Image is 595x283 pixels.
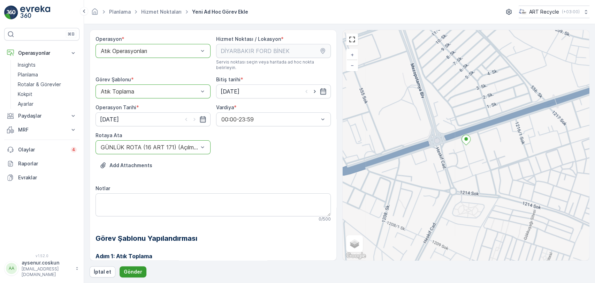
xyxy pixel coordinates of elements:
label: Notlar [96,185,110,191]
button: Paydaşlar [4,109,79,123]
p: İptal et [94,268,111,275]
button: İptal et [90,266,115,277]
input: dd/mm/yyyy [216,84,331,98]
button: AAaysenur.coskun[EMAIL_ADDRESS][DOMAIN_NAME] [4,259,79,277]
a: Raporlar [4,157,79,171]
a: Rotalar & Görevler [15,80,79,89]
a: Ayarlar [15,99,79,109]
p: Raporlar [18,160,77,167]
a: View Fullscreen [347,34,357,45]
p: Olaylar [18,146,67,153]
p: Insights [18,61,36,68]
span: + [351,52,354,58]
a: Yakınlaştır [347,50,357,60]
p: Planlama [18,71,38,78]
a: Hizmet Noktaları [141,9,182,15]
input: DİYARBAKIR FORD BİNEK [216,44,331,58]
div: AA [6,263,17,274]
a: Olaylar4 [4,143,79,157]
label: Operasyon Tarihi [96,104,136,110]
p: ⌘B [68,31,75,37]
h2: Görev Şablonu Yapılandırması [96,233,331,244]
label: Rotaya Ata [96,132,122,138]
img: image_23.png [519,8,526,16]
p: ( +03:00 ) [562,9,580,15]
img: logo [4,6,18,20]
label: Bitiş tarihi [216,76,241,82]
button: Gönder [120,266,146,277]
a: Planlama [15,70,79,80]
span: v 1.52.0 [4,254,79,258]
a: Bu bölgeyi Google Haritalar'da açın (yeni pencerede açılır) [344,251,367,260]
span: Yeni Ad Hoc Görev Ekle [191,8,250,15]
p: 0 / 500 [319,216,331,222]
label: Operasyon [96,36,122,42]
span: − [351,62,354,68]
label: Vardiya [216,104,234,110]
label: Hizmet Noktası / Lokasyon [216,36,281,42]
p: Operasyonlar [18,50,66,57]
p: aysenur.coskun [22,259,72,266]
a: Planlama [109,9,131,15]
p: 4 [72,147,75,152]
h3: Adım 1: Atık Toplama [96,252,331,260]
p: Add Attachments [109,162,152,169]
p: Rotalar & Görevler [18,81,61,88]
p: Paydaşlar [18,112,66,119]
button: Operasyonlar [4,46,79,60]
p: Ayarlar [18,100,33,107]
button: Dosya Yükle [96,160,157,171]
a: Kokpit [15,89,79,99]
a: Evraklar [4,171,79,185]
p: MRF [18,126,66,133]
img: Google [344,251,367,260]
p: Evraklar [18,174,77,181]
a: Insights [15,60,79,70]
a: Ana Sayfa [91,10,99,16]
p: [EMAIL_ADDRESS][DOMAIN_NAME] [22,266,72,277]
label: Görev Şablonu [96,76,131,82]
a: Uzaklaştır [347,60,357,70]
a: Layers [347,236,362,251]
span: Servis noktası seçin veya haritada ad hoc nokta belirleyin. [216,59,331,70]
p: Kokpit [18,91,32,98]
button: ART Recycle(+03:00) [519,6,589,18]
img: logo_light-DOdMpM7g.png [20,6,50,20]
p: ART Recycle [529,8,559,15]
button: MRF [4,123,79,137]
p: Gönder [124,268,142,275]
input: dd/mm/yyyy [96,112,211,126]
